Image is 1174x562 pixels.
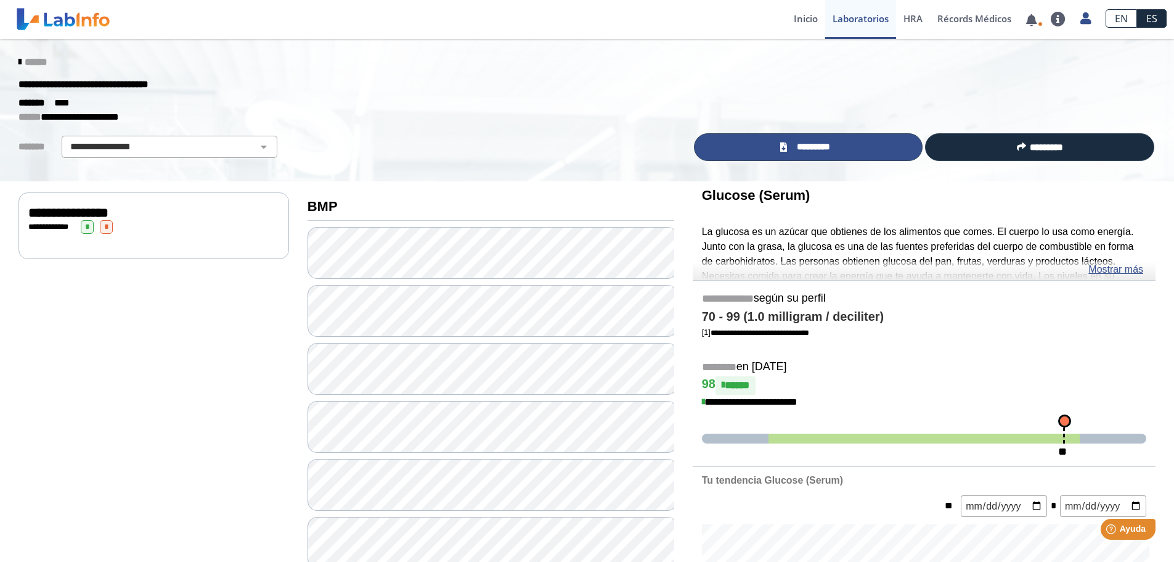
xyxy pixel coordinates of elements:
[961,495,1047,517] input: mm/dd/yyyy
[1060,495,1146,517] input: mm/dd/yyyy
[1106,9,1137,28] a: EN
[1064,514,1160,548] iframe: Help widget launcher
[702,376,1146,395] h4: 98
[702,225,1146,313] p: La glucosa es un azúcar que obtienes de los alimentos que comes. El cuerpo lo usa como energía. J...
[702,188,810,203] b: Glucose (Serum)
[702,328,809,337] a: [1]
[702,360,1146,374] h5: en [DATE]
[1088,262,1143,277] a: Mostrar más
[702,310,1146,324] h4: 70 - 99 (1.0 milligram / deciliter)
[702,475,843,486] b: Tu tendencia Glucose (Serum)
[702,292,1146,306] h5: según su perfil
[1137,9,1167,28] a: ES
[308,199,338,214] b: BMP
[903,12,923,25] span: HRA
